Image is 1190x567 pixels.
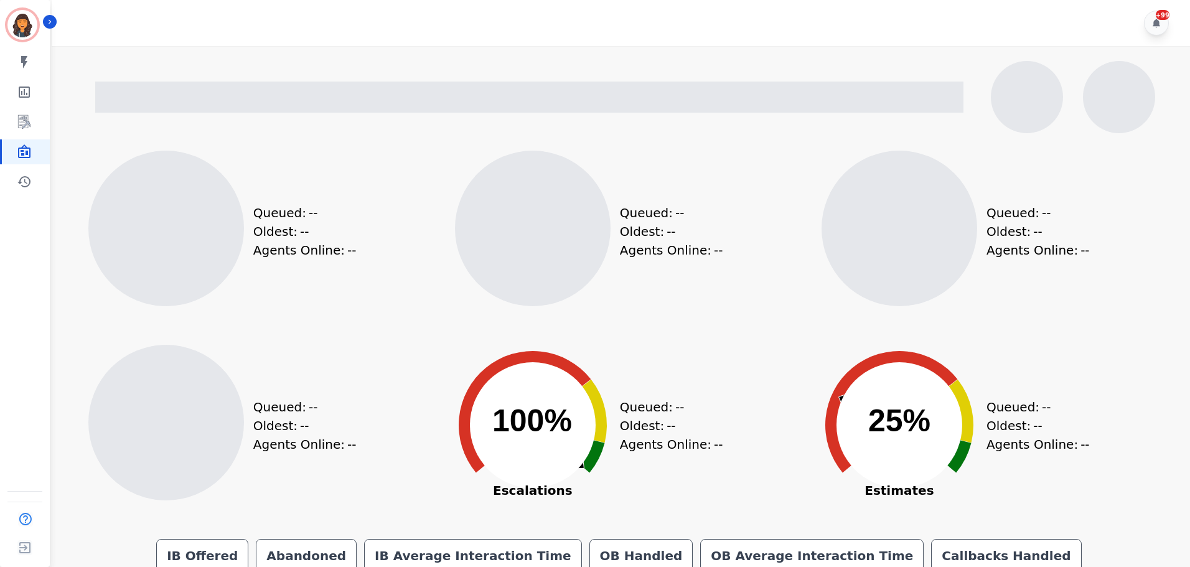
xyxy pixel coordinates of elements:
span: -- [347,435,356,454]
span: -- [1080,241,1089,260]
span: -- [675,204,684,222]
div: +99 [1156,10,1169,20]
div: Queued: [620,204,713,222]
div: Callbacks Handled [939,547,1073,565]
div: Queued: [253,398,347,416]
div: Agents Online: [986,241,1092,260]
span: -- [347,241,356,260]
span: -- [300,416,309,435]
div: Queued: [620,398,713,416]
div: OB Average Interaction Time [708,547,916,565]
span: -- [675,398,684,416]
img: Bordered avatar [7,10,37,40]
span: -- [309,204,317,222]
span: -- [667,222,675,241]
span: -- [714,241,723,260]
span: -- [667,416,675,435]
div: IB Offered [164,547,240,565]
text: 100% [492,403,572,438]
div: Queued: [986,204,1080,222]
div: Agents Online: [253,241,359,260]
div: Agents Online: [620,241,726,260]
span: -- [714,435,723,454]
div: IB Average Interaction Time [372,547,574,565]
span: -- [309,398,317,416]
div: Queued: [986,398,1080,416]
div: Oldest: [620,416,713,435]
div: Oldest: [253,222,347,241]
div: Agents Online: [986,435,1092,454]
span: -- [1042,398,1051,416]
span: -- [300,222,309,241]
div: Queued: [253,204,347,222]
span: Estimates [806,484,993,497]
div: Oldest: [986,222,1080,241]
div: Oldest: [986,416,1080,435]
span: -- [1080,435,1089,454]
span: -- [1033,416,1042,435]
div: Abandoned [264,547,349,565]
span: -- [1033,222,1042,241]
text: 25% [868,403,930,438]
div: Agents Online: [253,435,359,454]
div: Agents Online: [620,435,726,454]
div: OB Handled [597,547,685,565]
div: Oldest: [253,416,347,435]
div: Oldest: [620,222,713,241]
span: Escalations [439,484,626,497]
span: -- [1042,204,1051,222]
